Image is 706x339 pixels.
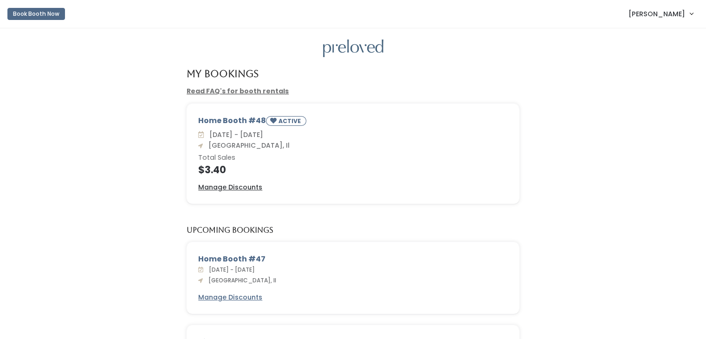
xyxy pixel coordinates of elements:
[187,226,273,235] h5: Upcoming Bookings
[198,183,262,192] a: Manage Discounts
[7,8,65,20] button: Book Booth Now
[323,39,383,58] img: preloved logo
[187,68,259,79] h4: My Bookings
[7,4,65,24] a: Book Booth Now
[198,293,262,302] a: Manage Discounts
[205,266,255,274] span: [DATE] - [DATE]
[619,4,702,24] a: [PERSON_NAME]
[279,117,303,125] small: ACTIVE
[198,254,508,265] div: Home Booth #47
[198,154,508,162] h6: Total Sales
[198,164,508,175] h4: $3.40
[205,276,276,284] span: [GEOGRAPHIC_DATA], Il
[206,130,263,139] span: [DATE] - [DATE]
[198,115,508,130] div: Home Booth #48
[205,141,290,150] span: [GEOGRAPHIC_DATA], Il
[628,9,685,19] span: [PERSON_NAME]
[187,86,289,96] a: Read FAQ's for booth rentals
